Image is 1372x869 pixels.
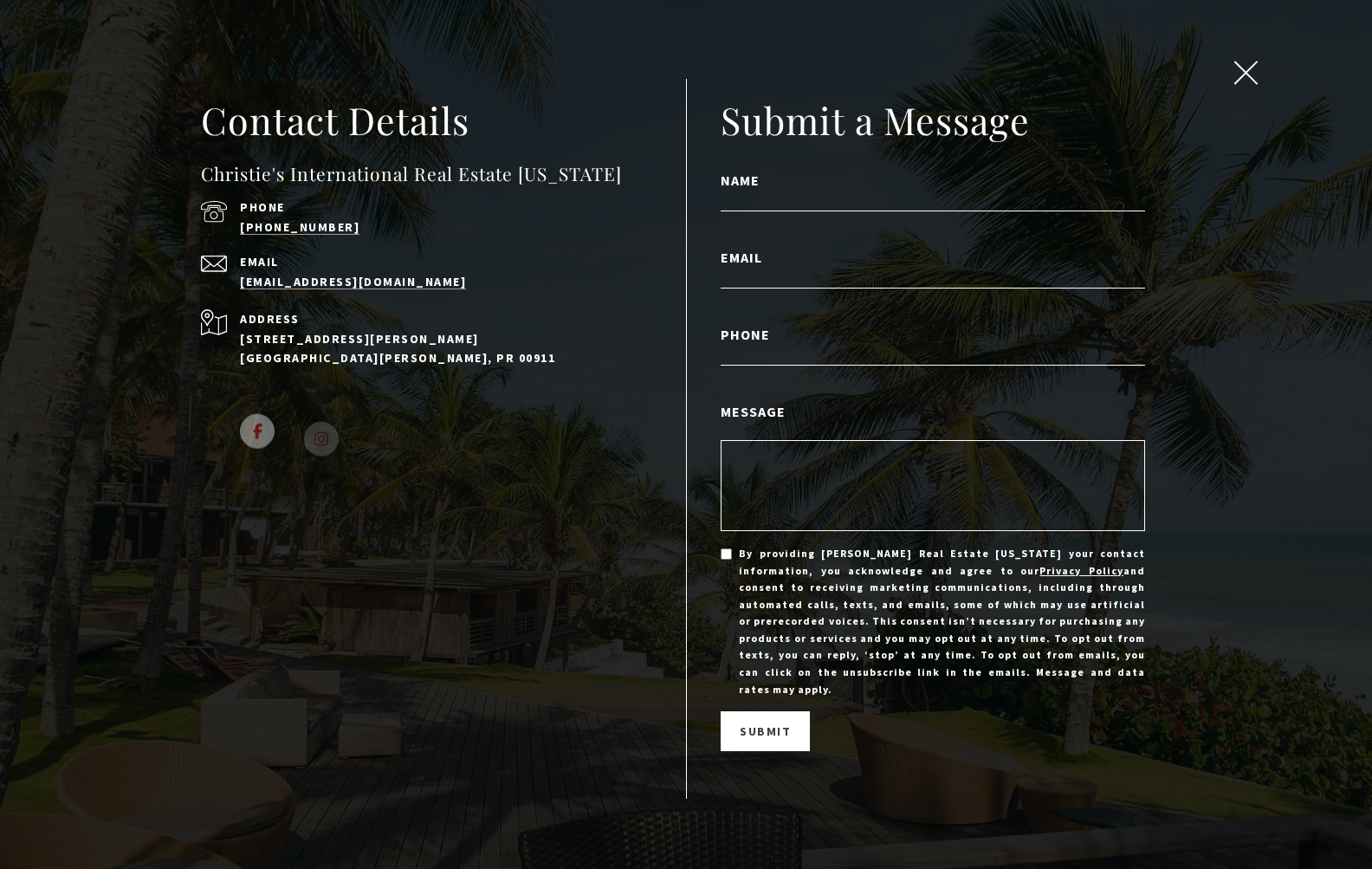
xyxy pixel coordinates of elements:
h2: Submit a Message [721,96,1145,145]
a: LINKEDIN - open in a new tab [368,393,403,428]
span: Submit [740,723,791,739]
button: close modal [1229,61,1262,90]
img: b8ea77ee-af9c-42e8-bef2-8294c61ad52b.jpeg [113,4,156,48]
p: Phone [240,201,637,213]
a: call (939) 337-3000 [240,219,359,235]
span: [PHONE_NUMBER] [71,121,216,139]
span: By providing [PERSON_NAME] Real Estate [US_STATE] your contact information, you acknowledge and a... [739,545,1145,697]
a: [EMAIL_ADDRESS][DOMAIN_NAME] [240,274,466,289]
label: Name [721,169,1145,191]
a: FACEBOOK - open in a new tab [240,393,275,428]
p: [STREET_ADDRESS][PERSON_NAME] [GEOGRAPHIC_DATA][PERSON_NAME], PR 00911 [240,329,637,368]
input: By providing [PERSON_NAME] Real Estate [US_STATE] your contact information, you acknowledge and a... [721,548,732,560]
p: Email [240,256,637,268]
div: Call or text [DATE], we are here to help! [18,101,250,113]
button: Submit Submitting Submitted [721,711,810,751]
p: Address [240,309,637,328]
a: Privacy Policy - open in a new tab [1039,564,1123,577]
label: Message [721,400,1145,423]
div: Do you have questions? [18,84,250,96]
label: Email [721,246,1145,269]
h4: Christie's International Real Estate [US_STATE] [201,160,686,188]
div: [PERSON_NAME] [26,52,243,66]
label: Phone [721,323,1145,346]
h2: Contact Details [201,96,686,145]
a: INSTAGRAM - open in a new tab [304,393,339,428]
